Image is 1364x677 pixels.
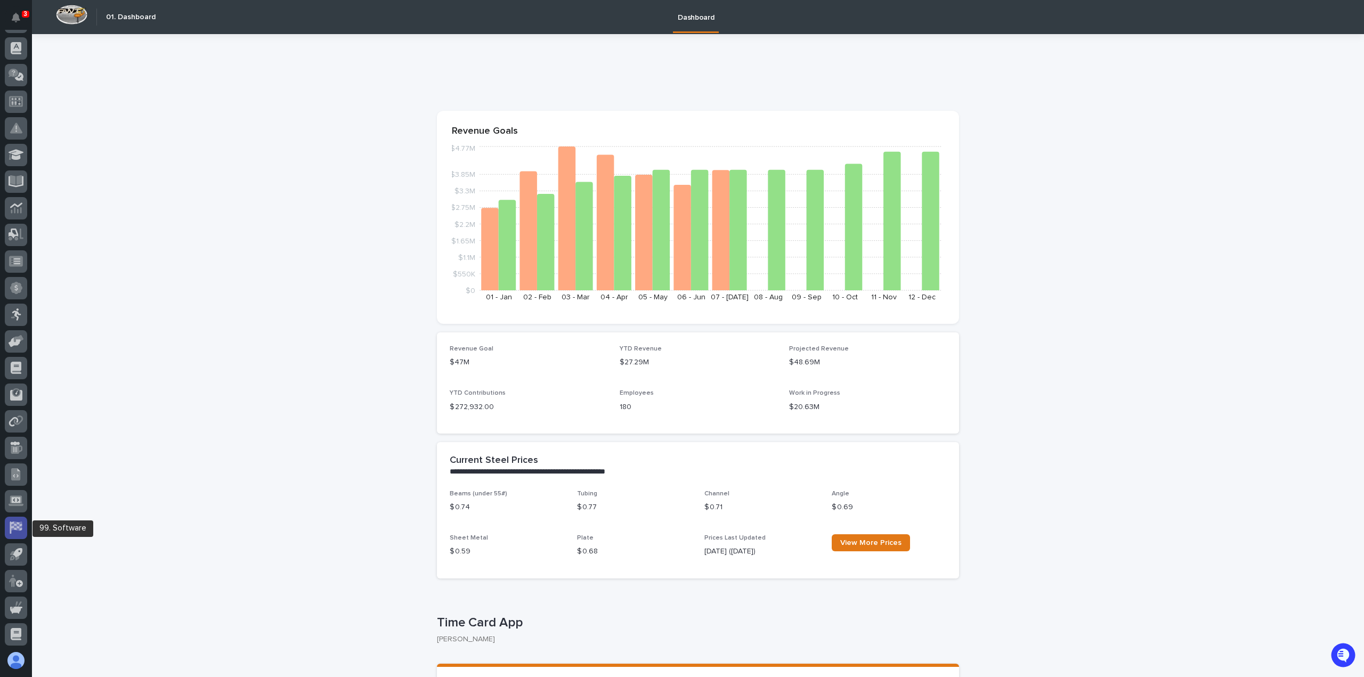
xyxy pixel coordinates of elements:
span: Employees [620,390,654,396]
text: 04 - Apr [600,293,628,301]
span: View More Prices [840,539,902,547]
span: Beams (under 55#) [450,491,507,497]
span: YTD Revenue [620,346,662,352]
h2: Current Steel Prices [450,455,538,467]
p: Revenue Goals [452,126,944,137]
tspan: $3.85M [450,171,475,178]
span: Projected Revenue [789,346,849,352]
p: $27.29M [620,357,777,368]
div: We're available if you need us! [36,129,135,137]
img: Workspace Logo [56,5,87,25]
p: 3 [23,10,27,18]
span: Prices Last Updated [704,535,766,541]
p: $ 0.74 [450,502,564,513]
p: [PERSON_NAME] [437,635,951,644]
span: Revenue Goal [450,346,493,352]
iframe: Open customer support [1330,642,1359,671]
text: 07 - [DATE] [711,293,749,301]
tspan: $2.75M [451,204,475,211]
img: Stacker [11,10,32,31]
a: View More Prices [832,534,910,551]
div: Start new chat [36,118,175,129]
p: $ 0.59 [450,546,564,557]
text: 09 - Sep [792,293,822,301]
p: 180 [620,402,777,413]
tspan: $1.1M [458,254,475,261]
div: 📖 [11,172,19,181]
p: $ 0.77 [577,502,692,513]
span: YTD Contributions [450,390,506,396]
text: 05 - May [638,293,668,301]
p: Time Card App [437,615,955,631]
text: 08 - Aug [754,293,783,301]
p: $ 272,932.00 [450,402,607,413]
button: Notifications [5,6,27,29]
tspan: $1.65M [451,237,475,244]
input: Clear [28,85,176,96]
p: [DATE] ([DATE]) [704,546,819,557]
text: 11 - Nov [871,293,897,301]
a: 📖Help Docs [6,167,62,186]
span: Sheet Metal [450,535,488,541]
span: Tubing [577,491,597,497]
p: $47M [450,357,607,368]
text: 10 - Oct [832,293,858,301]
span: Help Docs [21,171,58,182]
h2: 01. Dashboard [106,13,156,22]
a: Powered byPylon [75,197,129,205]
text: 06 - Jun [677,293,705,301]
span: Pylon [106,197,129,205]
p: Welcome 👋 [11,42,194,59]
text: 03 - Mar [562,293,590,301]
img: 1736555164131-43832dd5-751b-4058-ba23-39d91318e5a0 [11,118,30,137]
span: Work in Progress [789,390,840,396]
tspan: $0 [466,287,475,295]
tspan: $2.2M [454,221,475,228]
button: users-avatar [5,649,27,672]
tspan: $4.77M [450,145,475,152]
span: Plate [577,535,594,541]
p: $ 0.68 [577,546,692,557]
div: Notifications3 [13,13,27,30]
tspan: $550K [453,270,475,278]
text: 01 - Jan [486,293,512,301]
text: 02 - Feb [523,293,551,301]
span: Channel [704,491,729,497]
p: $ 0.69 [832,502,946,513]
tspan: $3.3M [454,187,475,195]
p: $ 0.71 [704,502,819,513]
p: How can we help? [11,59,194,76]
span: Angle [832,491,849,497]
text: 12 - Dec [908,293,936,301]
button: Start new chat [181,121,194,134]
p: $48.69M [789,357,946,368]
p: $20.63M [789,402,946,413]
